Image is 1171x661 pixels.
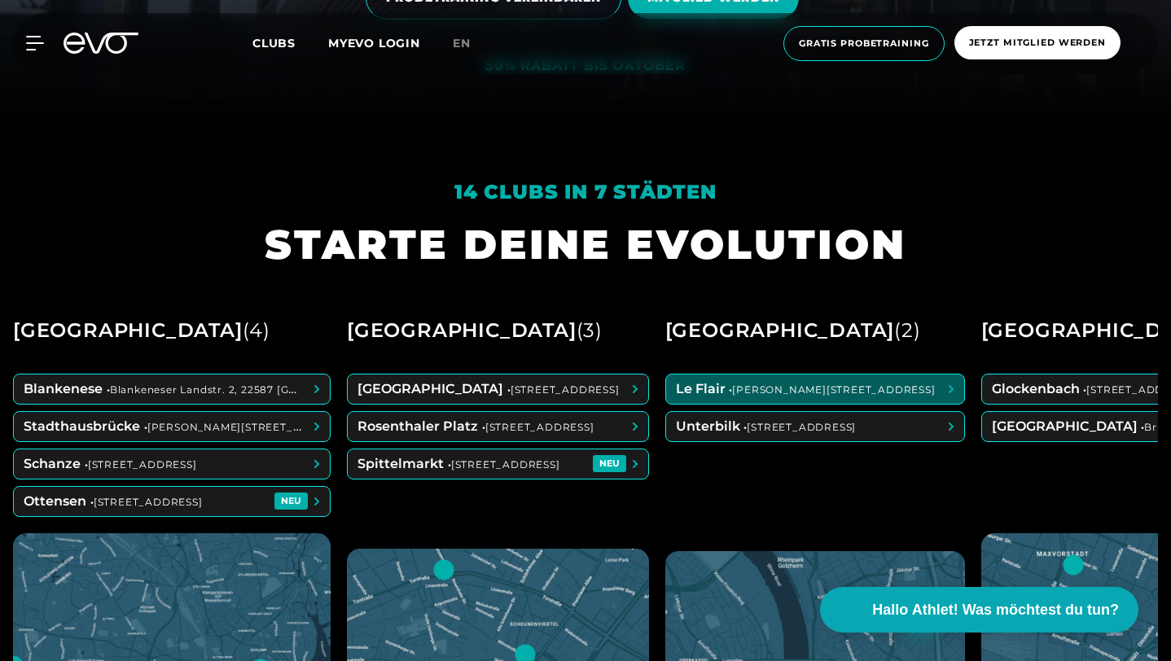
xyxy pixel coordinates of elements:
span: Hallo Athlet! Was möchtest du tun? [872,599,1119,621]
span: Gratis Probetraining [799,37,929,50]
span: ( 4 ) [243,318,270,342]
div: [GEOGRAPHIC_DATA] [665,312,921,349]
span: en [453,36,471,50]
span: Clubs [252,36,296,50]
div: [GEOGRAPHIC_DATA] [347,312,603,349]
div: [GEOGRAPHIC_DATA] [13,312,270,349]
span: ( 2 ) [894,318,920,342]
span: ( 3 ) [577,318,603,342]
span: Jetzt Mitglied werden [969,36,1106,50]
h1: STARTE DEINE EVOLUTION [265,218,906,271]
em: 14 Clubs in 7 Städten [454,180,717,204]
a: Jetzt Mitglied werden [950,26,1125,61]
a: en [453,34,490,53]
a: Clubs [252,35,328,50]
a: MYEVO LOGIN [328,36,420,50]
button: Hallo Athlet! Was möchtest du tun? [820,587,1138,633]
a: Gratis Probetraining [778,26,950,61]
